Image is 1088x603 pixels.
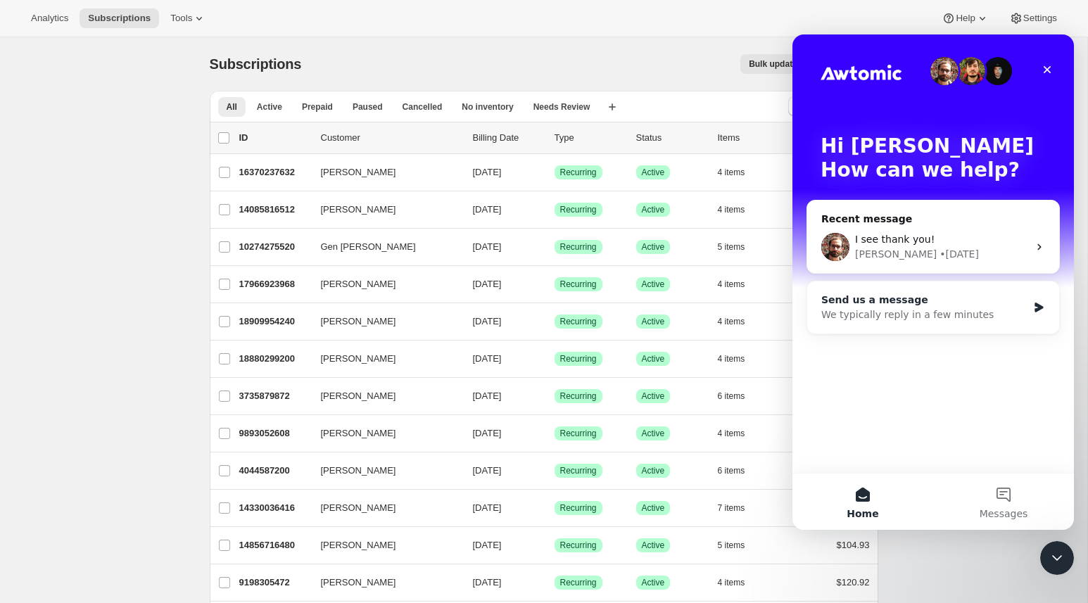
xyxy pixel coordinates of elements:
[533,101,590,113] span: Needs Review
[718,349,761,369] button: 4 items
[80,8,159,28] button: Subscriptions
[312,571,453,594] button: [PERSON_NAME]
[321,131,462,145] p: Customer
[473,391,502,401] span: [DATE]
[321,426,396,440] span: [PERSON_NAME]
[312,385,453,407] button: [PERSON_NAME]
[718,498,761,518] button: 7 items
[718,461,761,481] button: 6 items
[473,540,502,550] span: [DATE]
[560,353,597,364] span: Recurring
[473,428,502,438] span: [DATE]
[718,167,745,178] span: 4 items
[718,316,745,327] span: 4 items
[239,163,870,182] div: 16370237632[PERSON_NAME][DATE]SuccessRecurringSuccessActive4 items$119.92
[718,540,745,551] span: 5 items
[718,237,761,257] button: 5 items
[239,538,310,552] p: 14856716480
[560,316,597,327] span: Recurring
[227,101,237,113] span: All
[321,352,396,366] span: [PERSON_NAME]
[312,310,453,333] button: [PERSON_NAME]
[321,165,396,179] span: [PERSON_NAME]
[312,459,453,482] button: [PERSON_NAME]
[239,349,870,369] div: 18880299200[PERSON_NAME][DATE]SuccessRecurringSuccessActive4 items$113.91
[312,497,453,519] button: [PERSON_NAME]
[239,535,870,555] div: 14856716480[PERSON_NAME][DATE]SuccessRecurringSuccessActive5 items$104.93
[718,502,745,514] span: 7 items
[933,8,997,28] button: Help
[718,131,788,145] div: Items
[321,501,396,515] span: [PERSON_NAME]
[1023,13,1057,24] span: Settings
[403,101,443,113] span: Cancelled
[560,279,597,290] span: Recurring
[312,534,453,557] button: [PERSON_NAME]
[239,464,310,478] p: 4044587200
[312,236,453,258] button: Gen [PERSON_NAME]
[210,56,302,72] span: Subscriptions
[312,348,453,370] button: [PERSON_NAME]
[31,13,68,24] span: Analytics
[560,241,597,253] span: Recurring
[718,204,745,215] span: 4 items
[170,13,192,24] span: Tools
[302,101,333,113] span: Prepaid
[601,97,624,117] button: Create new view
[642,241,665,253] span: Active
[312,161,453,184] button: [PERSON_NAME]
[239,389,310,403] p: 3735879872
[239,424,870,443] div: 9893052608[PERSON_NAME][DATE]SuccessRecurringSuccessActive4 items$113.93
[718,200,761,220] button: 4 items
[473,577,502,588] span: [DATE]
[321,277,396,291] span: [PERSON_NAME]
[353,101,383,113] span: Paused
[473,131,543,145] p: Billing Date
[560,540,597,551] span: Recurring
[23,8,77,28] button: Analytics
[718,386,761,406] button: 6 items
[642,279,665,290] span: Active
[718,163,761,182] button: 4 items
[162,8,215,28] button: Tools
[642,502,665,514] span: Active
[473,167,502,177] span: [DATE]
[257,101,282,113] span: Active
[642,428,665,439] span: Active
[718,274,761,294] button: 4 items
[239,573,870,592] div: 9198305472[PERSON_NAME][DATE]SuccessRecurringSuccessActive4 items$120.92
[239,461,870,481] div: 4044587200[PERSON_NAME][DATE]SuccessRecurringSuccessActive6 items$156.88
[560,167,597,178] span: Recurring
[718,535,761,555] button: 5 items
[642,465,665,476] span: Active
[642,391,665,402] span: Active
[239,315,310,329] p: 18909954240
[473,316,502,326] span: [DATE]
[788,96,822,116] button: Search and filter results
[473,465,502,476] span: [DATE]
[321,464,396,478] span: [PERSON_NAME]
[239,501,310,515] p: 14330036416
[321,576,396,590] span: [PERSON_NAME]
[321,203,396,217] span: [PERSON_NAME]
[239,352,310,366] p: 18880299200
[718,241,745,253] span: 5 items
[239,165,310,179] p: 16370237632
[473,502,502,513] span: [DATE]
[239,240,310,254] p: 10274275520
[718,428,745,439] span: 4 items
[1001,8,1065,28] button: Settings
[473,241,502,252] span: [DATE]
